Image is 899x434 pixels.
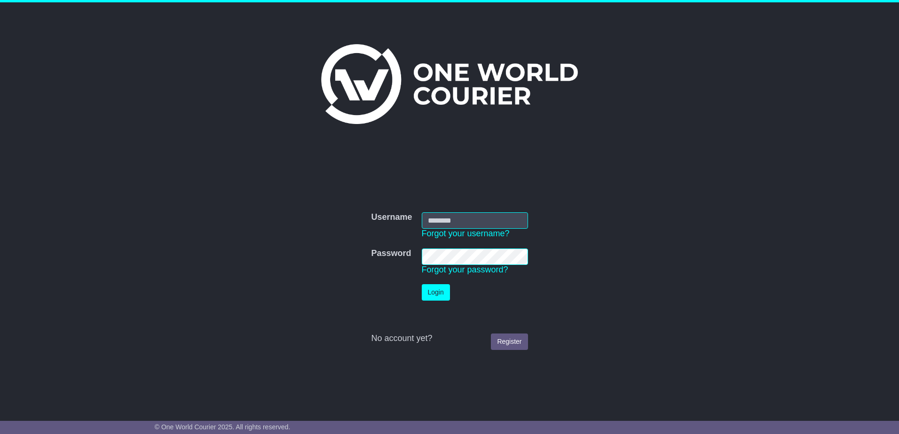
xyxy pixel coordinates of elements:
a: Forgot your password? [422,265,508,274]
span: © One World Courier 2025. All rights reserved. [155,423,291,431]
div: No account yet? [371,333,528,344]
img: One World [321,44,578,124]
label: Password [371,248,411,259]
button: Login [422,284,450,301]
label: Username [371,212,412,223]
a: Register [491,333,528,350]
a: Forgot your username? [422,229,510,238]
